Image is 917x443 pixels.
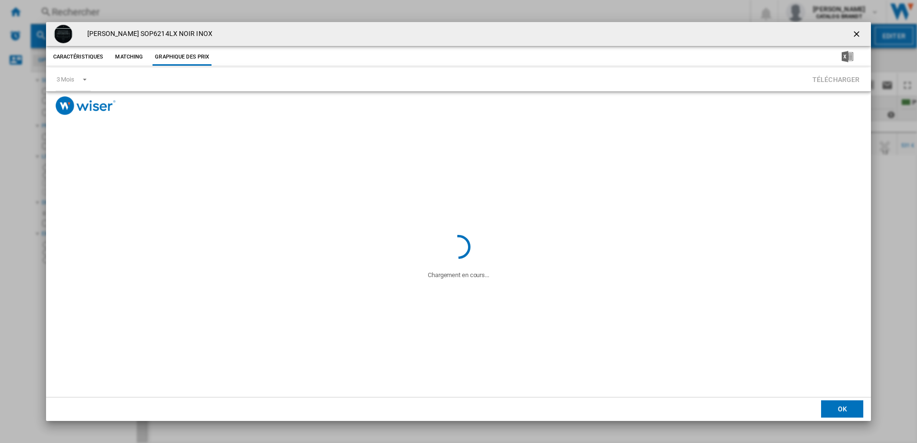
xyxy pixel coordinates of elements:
[57,76,74,83] div: 3 Mois
[108,48,150,66] button: Matching
[153,48,212,66] button: Graphique des prix
[810,70,863,88] button: Télécharger
[54,24,73,44] img: 185409_20240918172753_6519.webp
[821,400,863,418] button: OK
[852,29,863,41] ng-md-icon: getI18NText('BUTTONS.CLOSE_DIALOG')
[56,96,116,115] img: logo_wiser_300x94.png
[428,271,489,279] ng-transclude: Chargement en cours...
[51,48,106,66] button: Caractéristiques
[82,29,212,39] h4: [PERSON_NAME] SOP6214LX NOIR INOX
[848,24,867,44] button: getI18NText('BUTTONS.CLOSE_DIALOG')
[46,22,871,421] md-dialog: Product popup
[826,48,869,66] button: Télécharger au format Excel
[842,51,853,62] img: excel-24x24.png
